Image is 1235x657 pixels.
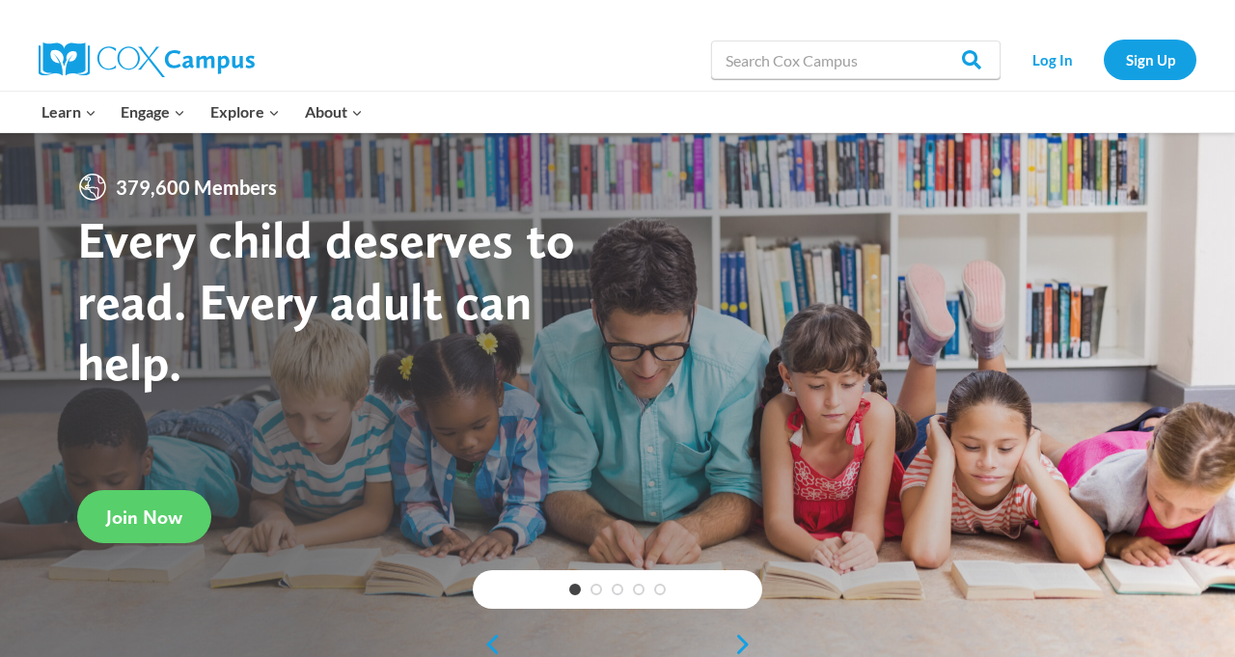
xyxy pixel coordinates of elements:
[121,99,185,124] span: Engage
[633,584,645,595] a: 4
[1010,40,1094,79] a: Log In
[654,584,666,595] a: 5
[612,584,623,595] a: 3
[41,99,96,124] span: Learn
[39,42,255,77] img: Cox Campus
[29,92,374,132] nav: Primary Navigation
[108,172,285,203] span: 379,600 Members
[77,208,575,393] strong: Every child deserves to read. Every adult can help.
[106,506,182,529] span: Join Now
[590,584,602,595] a: 2
[733,633,762,656] a: next
[569,584,581,595] a: 1
[77,490,211,543] a: Join Now
[1104,40,1196,79] a: Sign Up
[1010,40,1196,79] nav: Secondary Navigation
[711,41,1001,79] input: Search Cox Campus
[210,99,280,124] span: Explore
[473,633,502,656] a: previous
[305,99,363,124] span: About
